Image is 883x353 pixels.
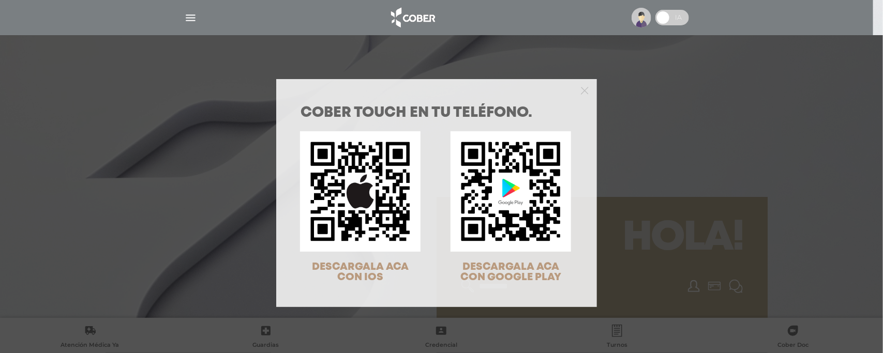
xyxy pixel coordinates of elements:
img: qr-code [300,131,421,252]
img: qr-code [451,131,571,252]
span: DESCARGALA ACA CON GOOGLE PLAY [460,262,561,282]
button: Close [581,85,589,95]
span: DESCARGALA ACA CON IOS [312,262,409,282]
h1: COBER TOUCH en tu teléfono. [301,106,573,120]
